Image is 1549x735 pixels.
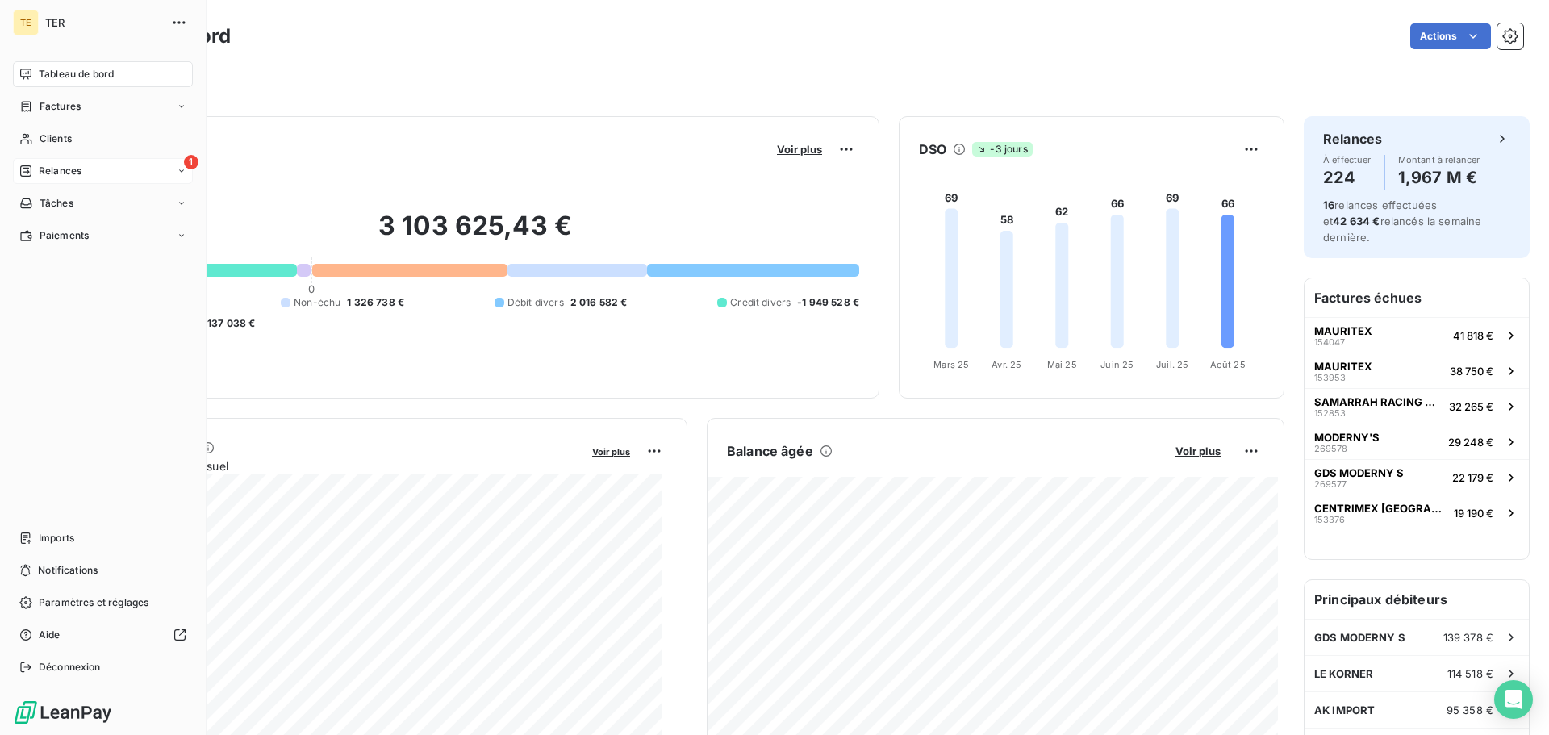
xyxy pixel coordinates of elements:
[39,164,81,178] span: Relances
[1448,436,1493,449] span: 29 248 €
[39,628,61,642] span: Aide
[587,444,635,458] button: Voir plus
[1305,388,1529,424] button: SAMARRAH RACING AUTO PARTS15285332 265 €
[1305,580,1529,619] h6: Principaux débiteurs
[570,295,628,310] span: 2 016 582 €
[13,590,193,616] a: Paramètres et réglages
[1305,495,1529,530] button: CENTRIMEX [GEOGRAPHIC_DATA]15337619 190 €
[202,316,256,331] span: -137 038 €
[1305,278,1529,317] h6: Factures échues
[184,155,198,169] span: 1
[39,660,101,674] span: Déconnexion
[1314,373,1346,382] span: 153953
[308,282,315,295] span: 0
[797,295,859,310] span: -1 949 528 €
[40,99,81,114] span: Factures
[1314,667,1373,680] span: LE KORNER
[1398,165,1480,190] h4: 1,967 M €
[1305,317,1529,353] button: MAURITEX15404741 818 €
[1333,215,1380,228] span: 42 634 €
[13,94,193,119] a: Factures
[1449,400,1493,413] span: 32 265 €
[40,132,72,146] span: Clients
[13,525,193,551] a: Imports
[1314,704,1375,716] span: AK IMPORT
[1323,198,1481,244] span: relances effectuées et relancés la semaine dernière.
[38,563,98,578] span: Notifications
[919,140,946,159] h6: DSO
[1100,359,1134,370] tspan: Juin 25
[1443,631,1493,644] span: 139 378 €
[1450,365,1493,378] span: 38 750 €
[39,531,74,545] span: Imports
[777,143,822,156] span: Voir plus
[1398,155,1480,165] span: Montant à relancer
[1410,23,1491,49] button: Actions
[13,10,39,35] div: TE
[1323,129,1382,148] h6: Relances
[1305,424,1529,459] button: MODERNY'S26957829 248 €
[13,622,193,648] a: Aide
[1314,360,1372,373] span: MAURITEX
[13,126,193,152] a: Clients
[1314,466,1404,479] span: GDS MODERNY S
[1447,704,1493,716] span: 95 358 €
[40,228,89,243] span: Paiements
[1314,479,1347,489] span: 269577
[772,142,827,157] button: Voir plus
[1305,459,1529,495] button: GDS MODERNY S26957722 179 €
[1047,359,1077,370] tspan: Mai 25
[1156,359,1188,370] tspan: Juil. 25
[1314,395,1443,408] span: SAMARRAH RACING AUTO PARTS
[13,61,193,87] a: Tableau de bord
[40,196,73,211] span: Tâches
[1323,198,1334,211] span: 16
[1305,353,1529,388] button: MAURITEX15395338 750 €
[1323,155,1372,165] span: À effectuer
[1314,515,1345,524] span: 153376
[1323,165,1372,190] h4: 224
[727,441,813,461] h6: Balance âgée
[1314,444,1347,453] span: 269578
[39,67,114,81] span: Tableau de bord
[1175,445,1221,457] span: Voir plus
[91,457,581,474] span: Chiffre d'affaires mensuel
[933,359,969,370] tspan: Mars 25
[13,223,193,248] a: Paiements
[992,359,1021,370] tspan: Avr. 25
[39,595,148,610] span: Paramètres et réglages
[1454,507,1493,520] span: 19 190 €
[1314,631,1405,644] span: GDS MODERNY S
[1447,667,1493,680] span: 114 518 €
[13,700,113,725] img: Logo LeanPay
[1314,408,1346,418] span: 152853
[13,158,193,184] a: 1Relances
[45,16,161,29] span: TER
[1494,680,1533,719] div: Open Intercom Messenger
[294,295,340,310] span: Non-échu
[1314,502,1447,515] span: CENTRIMEX [GEOGRAPHIC_DATA]
[1453,329,1493,342] span: 41 818 €
[91,210,859,258] h2: 3 103 625,43 €
[1314,324,1372,337] span: MAURITEX
[1171,444,1225,458] button: Voir plus
[1452,471,1493,484] span: 22 179 €
[13,190,193,216] a: Tâches
[1314,337,1345,347] span: 154047
[1210,359,1246,370] tspan: Août 25
[972,142,1032,157] span: -3 jours
[347,295,404,310] span: 1 326 738 €
[592,446,630,457] span: Voir plus
[507,295,564,310] span: Débit divers
[730,295,791,310] span: Crédit divers
[1314,431,1380,444] span: MODERNY'S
